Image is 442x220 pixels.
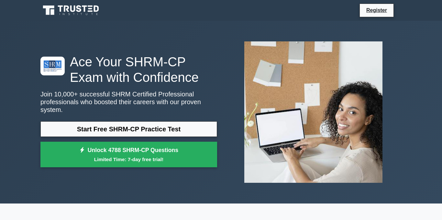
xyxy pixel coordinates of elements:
a: Register [362,6,391,14]
h1: Ace Your SHRM-CP Exam with Confidence [40,54,217,85]
p: Join 10,000+ successful SHRM Certified Professional professionals who boosted their careers with ... [40,90,217,114]
a: Unlock 4788 SHRM-CP QuestionsLimited Time: 7-day free trial! [40,142,217,168]
a: Start Free SHRM-CP Practice Test [40,121,217,137]
small: Limited Time: 7-day free trial! [49,156,209,163]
